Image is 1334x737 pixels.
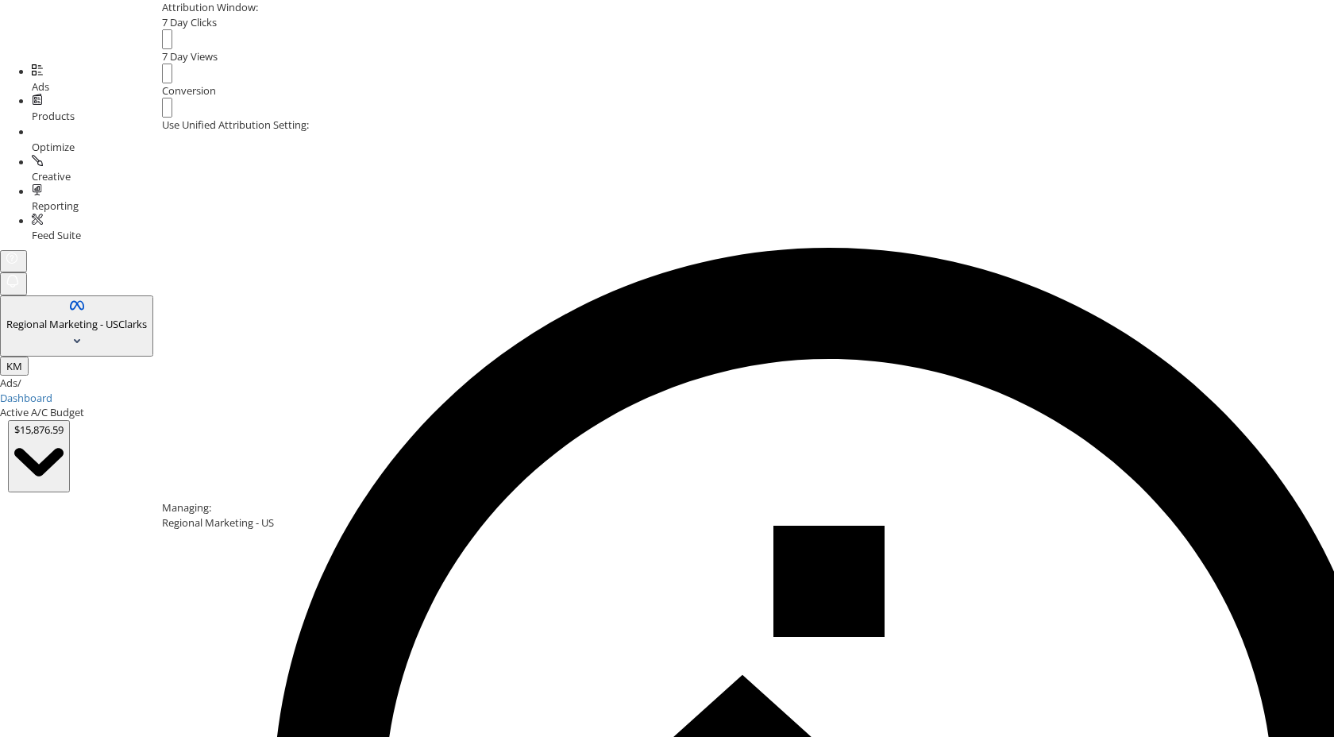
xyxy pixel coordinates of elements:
[32,109,75,123] span: Products
[32,79,49,94] span: Ads
[32,140,75,154] span: Optimize
[162,15,217,29] span: 7 Day Clicks
[162,83,216,98] span: Conversion
[32,199,79,213] span: Reporting
[32,169,71,183] span: Creative
[162,118,309,133] label: Use Unified Attribution Setting:
[118,317,147,331] span: Clarks
[8,420,70,492] button: $15,876.59
[32,228,81,242] span: Feed Suite
[6,317,118,331] span: Regional Marketing - US
[162,49,218,64] span: 7 Day Views
[6,359,22,373] span: KM
[14,423,64,438] div: $15,876.59
[17,376,21,390] span: /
